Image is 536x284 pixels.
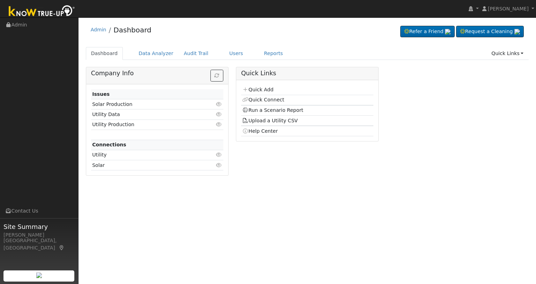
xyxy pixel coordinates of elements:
td: Solar [91,160,202,170]
a: Data Analyzer [133,47,179,60]
td: Solar Production [91,99,202,109]
span: Site Summary [3,222,75,231]
a: Quick Connect [242,97,284,102]
img: retrieve [36,273,42,278]
img: Know True-Up [5,4,79,20]
a: Dashboard [86,47,123,60]
div: [GEOGRAPHIC_DATA], [GEOGRAPHIC_DATA] [3,237,75,252]
a: Help Center [242,128,278,134]
a: Request a Cleaning [456,26,524,38]
h5: Company Info [91,70,223,77]
i: Click to view [216,102,222,107]
a: Dashboard [113,26,151,34]
td: Utility Data [91,109,202,120]
strong: Connections [92,142,126,147]
i: Click to view [216,163,222,168]
div: [PERSON_NAME] [3,231,75,239]
a: Upload a Utility CSV [242,118,298,123]
a: Map [59,245,65,251]
a: Admin [91,27,106,32]
a: Reports [259,47,288,60]
a: Audit Trail [179,47,214,60]
img: retrieve [514,29,520,34]
a: Refer a Friend [400,26,455,38]
strong: Issues [92,91,110,97]
i: Click to view [216,112,222,117]
a: Quick Links [486,47,529,60]
img: retrieve [445,29,451,34]
a: Run a Scenario Report [242,107,303,113]
td: Utility Production [91,120,202,130]
i: Click to view [216,122,222,127]
i: Click to view [216,152,222,157]
h5: Quick Links [241,70,373,77]
a: Users [224,47,248,60]
a: Quick Add [242,87,273,92]
td: Utility [91,150,202,160]
span: [PERSON_NAME] [488,6,529,11]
